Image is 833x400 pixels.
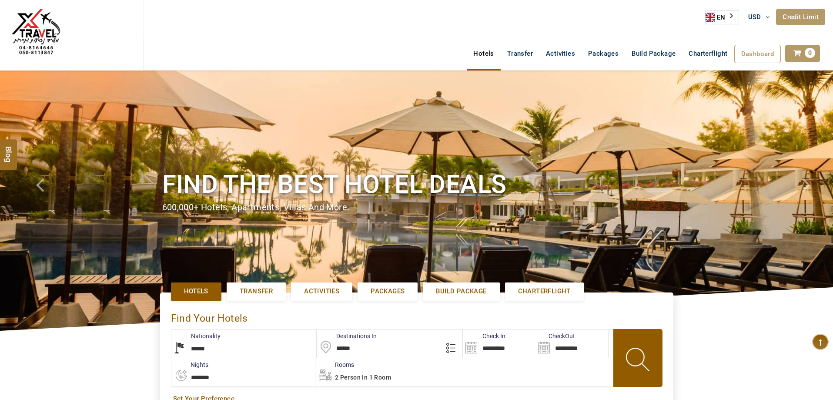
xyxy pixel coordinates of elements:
[748,13,761,21] span: USD
[227,282,286,300] a: Transfer
[358,282,418,300] a: Packages
[539,45,582,62] a: Activities
[171,332,221,340] label: Nationality
[705,10,739,24] aside: Language selected: English
[315,360,354,369] label: Rooms
[3,146,14,154] span: Blog
[7,4,65,63] img: The Royal Line Holidays
[682,45,734,62] a: Charterflight
[162,168,671,201] h1: Find the best hotel deals
[776,9,825,25] a: Credit Limit
[741,50,774,58] span: Dashboard
[317,332,377,340] label: Destinations In
[705,10,739,24] div: Language
[371,287,405,296] span: Packages
[171,303,662,329] div: Find Your Hotels
[171,282,221,300] a: Hotels
[162,201,671,214] div: 600,000+ hotels, apartments, villas and more.
[689,50,727,57] span: Charterflight
[436,287,486,296] span: Build Package
[240,287,273,296] span: Transfer
[467,45,500,62] a: Hotels
[505,282,584,300] a: Charterflight
[582,45,625,62] a: Packages
[463,329,535,358] input: Search
[335,374,391,381] span: 2 Person in 1 Room
[171,360,208,369] label: nights
[518,287,571,296] span: Charterflight
[184,287,208,296] span: Hotels
[463,332,505,340] label: Check In
[535,329,608,358] input: Search
[535,332,575,340] label: CheckOut
[291,282,352,300] a: Activities
[304,287,339,296] span: Activities
[501,45,539,62] a: Transfer
[423,282,499,300] a: Build Package
[706,11,739,24] a: EN
[805,48,815,58] span: 0
[785,45,820,62] a: 0
[625,45,682,62] a: Build Package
